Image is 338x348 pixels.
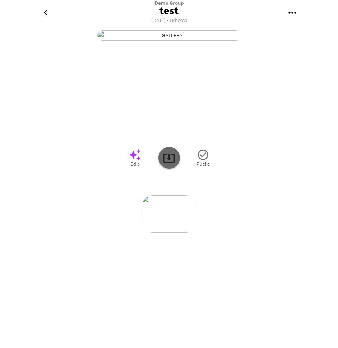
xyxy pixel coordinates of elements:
a: Edit [117,145,153,171]
img: gallery [97,30,241,41]
button: Public [185,145,221,171]
button: go back [34,1,57,24]
span: Edit [131,161,139,167]
span: Public [196,161,210,167]
img: gallery [142,195,196,233]
span: test [159,6,179,16]
button: gallery menu [281,1,304,24]
span: [DATE] • 1 Photos [151,16,187,26]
